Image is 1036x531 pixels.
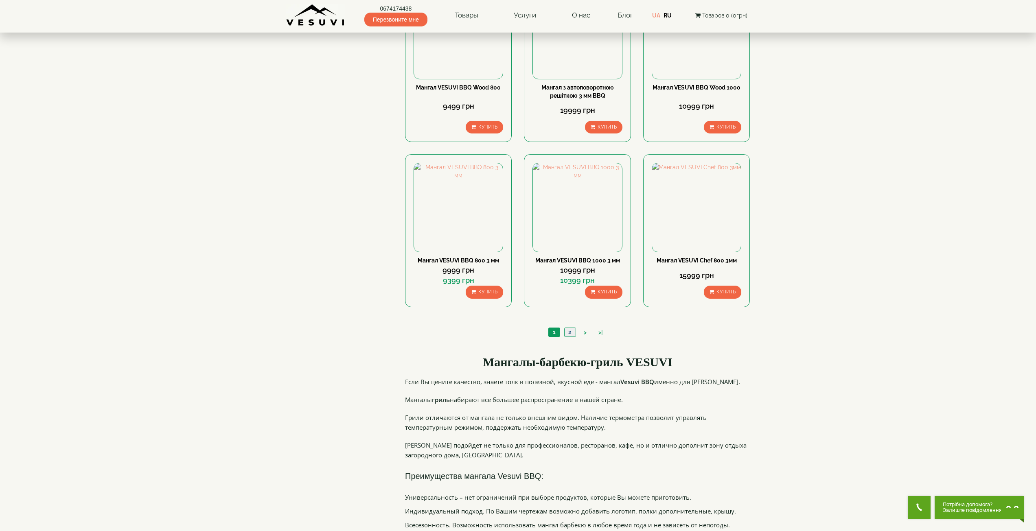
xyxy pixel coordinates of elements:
[693,11,750,20] button: Товаров 0 (0грн)
[447,6,486,25] a: Товары
[405,440,750,460] p: [PERSON_NAME] подойдет не только для профессионалов, ресторанов, кафе, но и отлично дополнит зону...
[652,270,741,281] div: 15999 грн
[652,163,741,252] img: Мангал VESUVI Chef 800 3мм
[416,84,501,91] a: Мангал VESUVI BBQ Wood 800
[653,84,740,91] a: Мангал VESUVI BBQ Wood 1000
[541,84,614,99] a: Мангал з автоповоротною решіткою 3 мм BBQ
[935,496,1024,519] button: Chat button
[618,11,633,19] a: Блог
[943,507,1002,513] span: Залиште повідомлення
[466,286,503,298] button: Купить
[535,257,620,264] a: Мангал VESUVI BBQ 1000 3 мм
[286,4,345,26] img: Завод VESUVI
[580,328,591,337] a: >
[432,396,450,404] strong: гриль
[564,328,576,337] a: 2
[585,121,622,133] button: Купить
[478,289,497,295] span: Купить
[405,377,750,387] p: Если Вы цените качество, знаете толк в полезной, вкусной еде - мангал именно для [PERSON_NAME].
[664,12,672,19] a: RU
[652,12,660,19] a: UA
[405,468,750,484] h3: Преимущества мангала Vesuvi BBQ:
[364,13,427,26] span: Перезвоните мне
[564,6,598,25] a: О нас
[414,265,503,275] div: 9999 грн
[466,121,503,133] button: Купить
[364,4,427,13] a: 0674174438
[908,496,931,519] button: Get Call button
[943,502,1002,507] span: Потрібна допомога?
[532,275,622,286] div: 10399 грн
[405,506,750,516] li: Индивидуальный подход. По Вашим чертежам возможно добавить логотип, полки дополнительные, крышу.
[657,257,737,264] a: Мангал VESUVI Chef 800 3мм
[414,275,503,286] div: 9399 грн
[405,395,750,404] p: Мангалы набирают все большее распространение в нашей стране.
[405,413,750,432] p: Грили отличаются от мангала не только внешним видом. Наличие термометра позволит управлять темпер...
[598,289,617,295] span: Купить
[594,328,607,337] a: >|
[532,265,622,275] div: 10999 грн
[414,163,503,252] img: Мангал VESUVI BBQ 800 3 мм
[532,105,622,116] div: 19999 грн
[553,329,556,335] span: 1
[598,124,617,130] span: Купить
[704,286,741,298] button: Купить
[533,163,622,252] img: Мангал VESUVI BBQ 1000 3 мм
[585,286,622,298] button: Купить
[478,124,497,130] span: Купить
[414,101,503,111] div: 9499 грн
[620,378,654,386] strong: Vesuvi BBQ
[405,520,750,530] li: Всесезонность. Возможность использовать мангал барбекю в любое время года и не зависеть от непогоды.
[716,124,736,130] span: Купить
[704,121,741,133] button: Купить
[716,289,736,295] span: Купить
[405,355,750,369] h2: Мангалы-барбекю-гриль VESUVI
[405,492,750,502] li: Универсальность – нет ограничений при выборе продуктов, которые Вы можете приготовить.
[506,6,544,25] a: Услуги
[702,12,747,19] span: Товаров 0 (0грн)
[652,101,741,111] div: 10999 грн
[418,257,499,264] a: Мангал VESUVI BBQ 800 3 мм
